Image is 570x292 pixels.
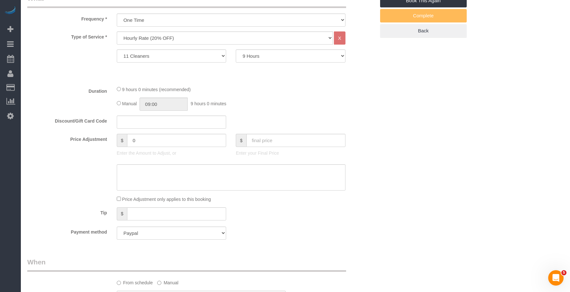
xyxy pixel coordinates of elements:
[246,134,345,147] input: final price
[117,134,127,147] span: $
[22,134,112,142] label: Price Adjustment
[157,281,161,285] input: Manual
[561,270,566,275] span: 5
[117,277,153,286] label: From schedule
[548,270,564,286] iframe: Intercom live chat
[27,257,346,272] legend: When
[236,150,345,156] p: Enter your Final Price
[22,207,112,216] label: Tip
[22,86,112,94] label: Duration
[22,13,112,22] label: Frequency *
[117,150,226,156] p: Enter the Amount to Adjust, or
[122,101,137,106] span: Manual
[117,207,127,220] span: $
[4,6,17,15] img: Automaid Logo
[22,116,112,124] label: Discount/Gift Card Code
[22,227,112,235] label: Payment method
[122,87,191,92] span: 9 hours 0 minutes (recommended)
[191,101,226,106] span: 9 hours 0 minutes
[380,24,467,38] a: Back
[22,31,112,40] label: Type of Service *
[236,134,246,147] span: $
[117,281,121,285] input: From schedule
[157,277,178,286] label: Manual
[122,197,211,202] span: Price Adjustment only applies to this booking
